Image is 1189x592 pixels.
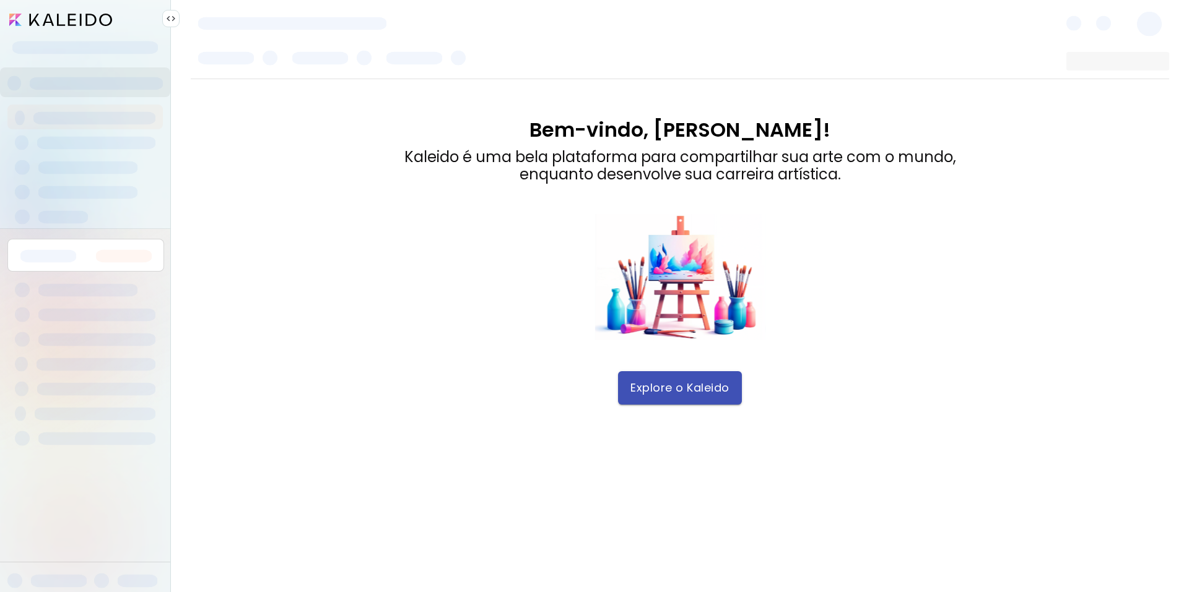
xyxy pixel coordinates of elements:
img: dashboard_ftu_welcome [594,214,766,340]
div: Bem-vindo, [PERSON_NAME]! [404,119,956,141]
span: Explore o Kaleido [630,381,730,395]
div: Kaleido é uma bela plataforma para compartilhar sua arte com o mundo, enquanto desenvolve sua car... [404,148,956,183]
button: Explore o Kaleido [618,371,742,405]
img: collapse [166,14,176,24]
